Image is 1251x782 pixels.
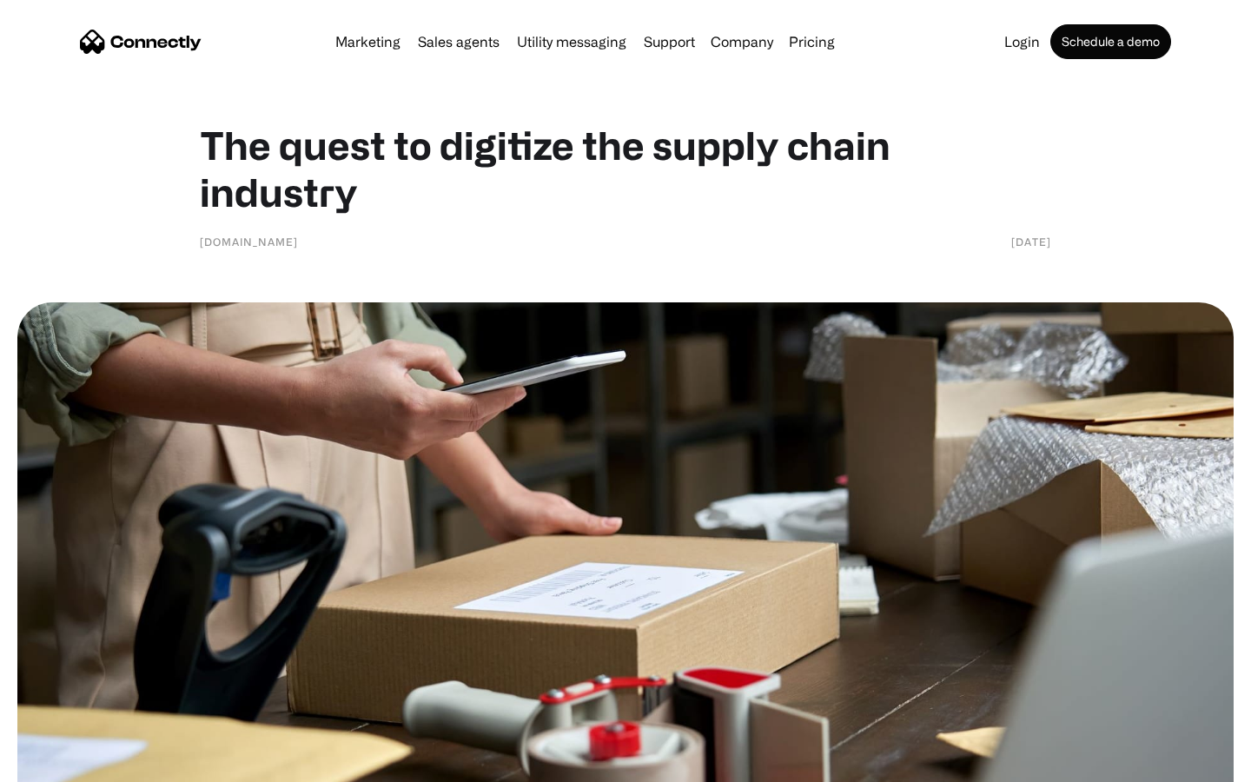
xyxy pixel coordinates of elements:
[35,752,104,776] ul: Language list
[510,35,633,49] a: Utility messaging
[637,35,702,49] a: Support
[1011,233,1051,250] div: [DATE]
[711,30,773,54] div: Company
[328,35,407,49] a: Marketing
[411,35,506,49] a: Sales agents
[200,233,298,250] div: [DOMAIN_NAME]
[1050,24,1171,59] a: Schedule a demo
[782,35,842,49] a: Pricing
[200,122,1051,215] h1: The quest to digitize the supply chain industry
[17,752,104,776] aside: Language selected: English
[997,35,1047,49] a: Login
